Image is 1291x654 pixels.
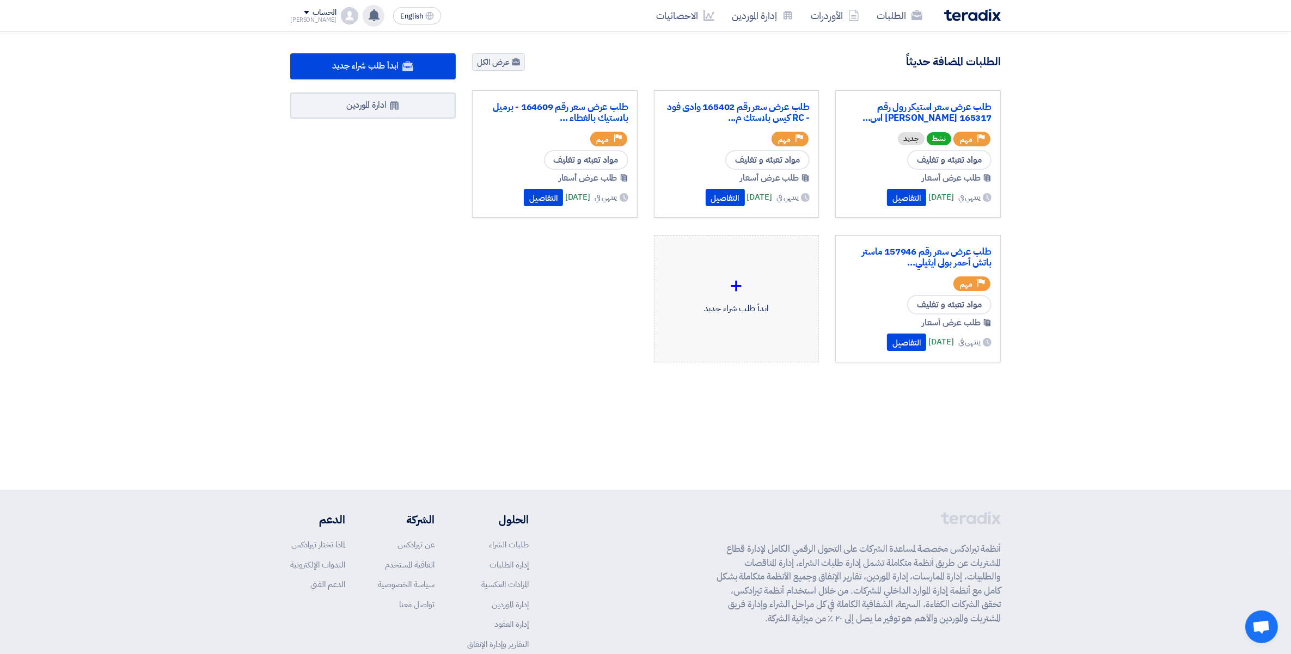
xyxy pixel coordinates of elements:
span: مواد تعبئه و تغليف [907,150,992,170]
span: مهم [960,279,972,289]
a: المزادات العكسية [481,578,529,590]
a: التقارير وإدارة الإنفاق [467,638,529,650]
button: التفاصيل [524,189,563,206]
a: إدارة الموردين [492,599,529,610]
div: [PERSON_NAME] [290,17,336,23]
span: طلب عرض أسعار [922,316,981,329]
span: ابدأ طلب شراء جديد [332,59,398,72]
a: اتفاقية المستخدم [385,559,435,571]
span: ينتهي في [958,192,981,203]
span: مواد تعبئه و تغليف [544,150,628,170]
li: الحلول [467,511,529,528]
span: ينتهي في [958,336,981,348]
a: تواصل معنا [399,599,435,610]
span: نشط [927,132,951,145]
a: طلب عرض سعر رقم 164609 - برميل بلاستيك بالغطاء ... [481,102,628,124]
div: ابدأ طلب شراء جديد [663,244,810,340]
span: مهم [597,134,609,145]
a: إدارة العقود [494,618,529,630]
li: الدعم [290,511,345,528]
button: English [393,7,441,24]
span: طلب عرض أسعار [922,171,981,184]
span: مهم [778,134,791,145]
button: التفاصيل [706,189,745,206]
a: إدارة الطلبات [490,559,529,571]
div: Open chat [1245,610,1278,643]
a: عرض الكل [472,53,525,71]
p: أنظمة تيرادكس مخصصة لمساعدة الشركات على التحول الرقمي الكامل لإدارة قطاع المشتريات عن طريق أنظمة ... [717,542,1001,625]
img: Teradix logo [944,9,1001,21]
a: طلبات الشراء [489,539,529,551]
a: ادارة الموردين [290,92,456,119]
a: طلب عرض سعر رقم 165402 وادى فود - RC كيس بلاستك م... [663,102,810,124]
span: ينتهي في [595,192,617,203]
a: طلب عرض سعر استيكر رول رقم 165317 [PERSON_NAME] اس... [845,102,992,124]
span: [DATE] [747,191,772,203]
img: profile_test.png [341,7,358,24]
a: طلب عرض سعر رقم 157946 ماستر باتش أحمر بولى ايثيلي... [845,246,992,268]
div: + [663,269,810,302]
a: الطلبات [868,3,931,28]
div: جديد [898,132,925,145]
h4: الطلبات المضافة حديثاً [906,54,1001,69]
span: مواد تعبئه و تغليف [725,150,810,170]
span: [DATE] [928,336,953,348]
a: عن تيرادكس [397,539,435,551]
a: إدارة الموردين [723,3,802,28]
li: الشركة [378,511,435,528]
span: طلب عرض أسعار [559,171,617,184]
span: طلب عرض أسعار [741,171,799,184]
a: الاحصائيات [647,3,723,28]
button: التفاصيل [887,189,926,206]
a: الندوات الإلكترونية [290,559,345,571]
span: English [400,13,423,20]
span: مواد تعبئه و تغليف [907,295,992,314]
a: لماذا تختار تيرادكس [291,539,345,551]
a: الأوردرات [802,3,868,28]
a: الدعم الفني [310,578,345,590]
a: سياسة الخصوصية [378,578,435,590]
button: التفاصيل [887,334,926,351]
span: ينتهي في [776,192,799,203]
div: الحساب [313,8,336,17]
span: [DATE] [565,191,590,203]
span: مهم [960,134,972,145]
span: [DATE] [928,191,953,203]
